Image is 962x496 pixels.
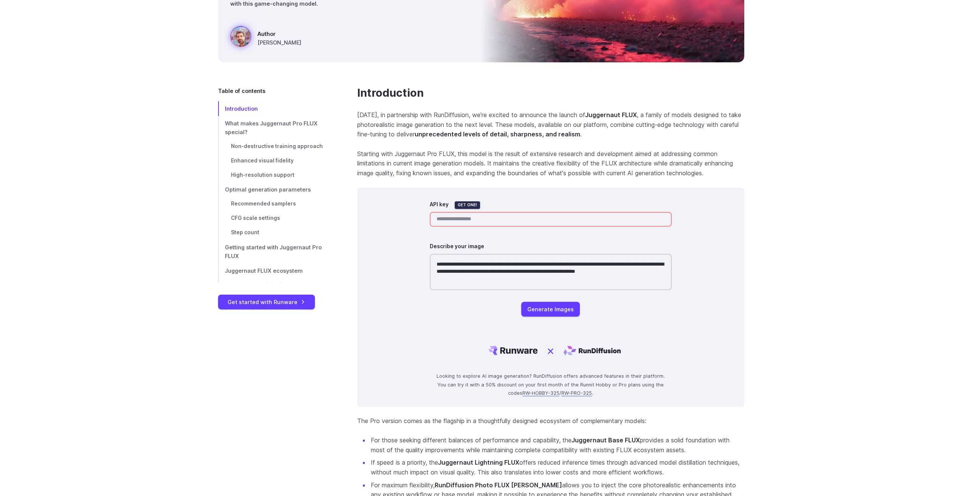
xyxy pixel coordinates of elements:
[225,105,258,112] span: Introduction
[218,263,333,278] a: Juggernaut FLUX ecosystem
[455,201,480,209] a: Get one!
[430,201,449,209] label: API key
[225,120,318,135] span: What makes Juggernaut Pro FLUX special?
[435,481,562,489] strong: RunDiffusion Photo FLUX [PERSON_NAME]
[225,267,303,274] span: Juggernaut FLUX ecosystem
[231,172,294,178] span: High-resolution support
[430,243,484,251] label: Describe your image
[218,116,333,139] a: What makes Juggernaut Pro FLUX special?
[430,372,672,397] p: Looking to explore AI image generation? RunDiffusion offers advanced features in their platform. ...
[257,38,301,47] span: [PERSON_NAME]
[218,182,333,197] a: Optimal generation parameters
[438,459,519,466] strong: Juggernaut Lightning FLUX
[369,458,744,477] li: If speed is a priority, the offers reduced inference times through advanced model distillation te...
[231,215,280,221] span: CFG scale settings
[521,302,580,317] button: Generate Images
[522,390,559,396] a: RW-HOBBY-325
[547,341,555,360] span: ×
[225,244,322,259] span: Getting started with Juggernaut Pro FLUX
[357,149,744,178] p: Starting with Juggernaut Pro FLUX, this model is the result of extensive research and development...
[572,436,640,444] strong: Juggernaut Base FLUX
[231,282,302,288] span: Juggernaut Lightning FLUX
[357,416,744,426] p: The Pro version comes as the flagship in a thoughtfully designed ecosystem of complementary models:
[218,101,333,116] a: Introduction
[585,111,637,119] strong: Juggernaut FLUX
[230,26,301,50] a: creative ad image of powerful runner leaving a trail of pink smoke and sparks, speed, lights floa...
[225,186,311,193] span: Optimal generation parameters
[231,143,323,149] span: Non-destructive training approach
[369,436,744,455] li: For those seeking different balances of performance and capability, the provides a solid foundati...
[218,168,333,182] a: High-resolution support
[561,390,592,396] a: RW-PRO-325
[415,130,580,138] strong: unprecedented levels of detail, sharpness, and realism
[218,226,333,240] a: Step count
[357,110,744,139] p: [DATE], in partnership with RunDiffusion, we're excited to announce the launch of , a family of m...
[357,87,424,100] a: Introduction
[218,211,333,226] a: CFG scale settings
[231,229,259,235] span: Step count
[218,87,265,95] span: Table of contents
[218,240,333,263] a: Getting started with Juggernaut Pro FLUX
[257,29,301,38] span: Author
[218,278,333,292] a: Juggernaut Lightning FLUX
[218,295,315,309] a: Get started with Runware
[231,201,296,207] span: Recommended samplers
[218,197,333,211] a: Recommended samplers
[218,154,333,168] a: Enhanced visual fidelity
[218,139,333,154] a: Non-destructive training approach
[231,158,294,164] span: Enhanced visual fidelity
